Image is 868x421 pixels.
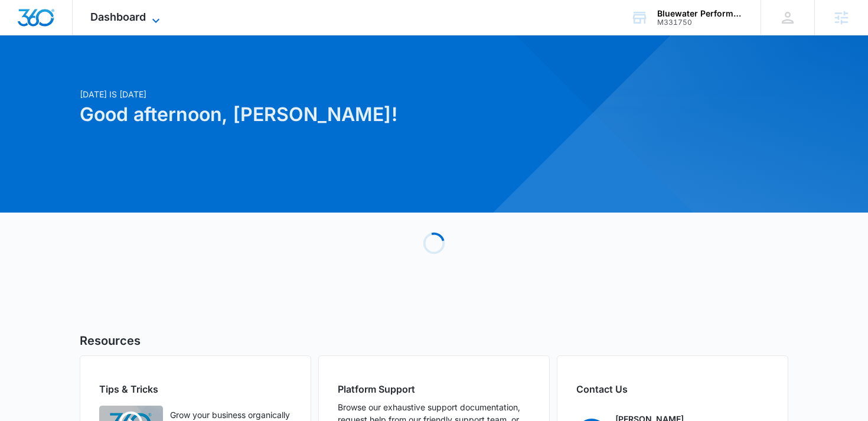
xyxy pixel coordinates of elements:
h5: Resources [80,332,788,350]
h2: Tips & Tricks [99,382,292,396]
p: [DATE] is [DATE] [80,88,547,100]
span: Dashboard [90,11,146,23]
h1: Good afternoon, [PERSON_NAME]! [80,100,547,129]
h2: Contact Us [576,382,769,396]
div: account name [657,9,743,18]
div: account id [657,18,743,27]
h2: Platform Support [338,382,530,396]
